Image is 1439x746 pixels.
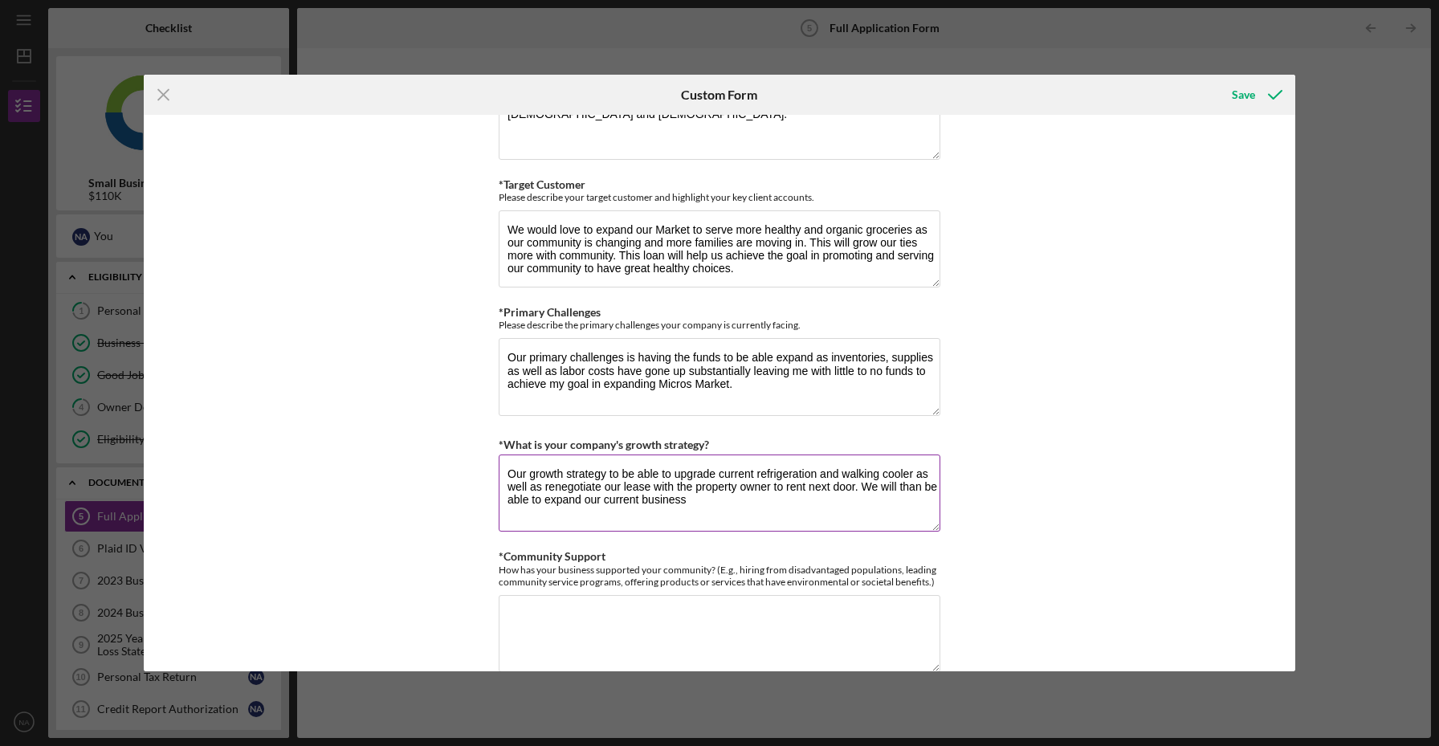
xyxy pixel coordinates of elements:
div: Save [1232,79,1255,111]
button: Save [1216,79,1295,111]
div: How has your business supported your community? (E.g., hiring from disadvantaged populations, lea... [499,564,940,588]
textarea: Our primary challenges is having the funds to be able expand as inventories, supplies as well as ... [499,338,940,415]
textarea: We would love to expand our Market to serve more healthy and organic groceries as our community i... [499,210,940,287]
textarea: Our growth strategy to be able to upgrade current refrigeration and walking cooler as well as ren... [499,455,940,532]
textarea: Our community is very mixed in demographics consisting of [DEMOGRAPHIC_DATA], [DEMOGRAPHIC_DATA] ... [499,82,940,159]
label: *Community Support [499,549,605,563]
label: *Primary Challenges [499,305,601,319]
h6: Custom Form [681,88,757,102]
label: *What is your company's growth strategy? [499,438,709,451]
div: Please describe your target customer and highlight your key client accounts. [499,191,940,203]
div: Please describe the primary challenges your company is currently facing. [499,319,940,331]
label: *Target Customer [499,177,585,191]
